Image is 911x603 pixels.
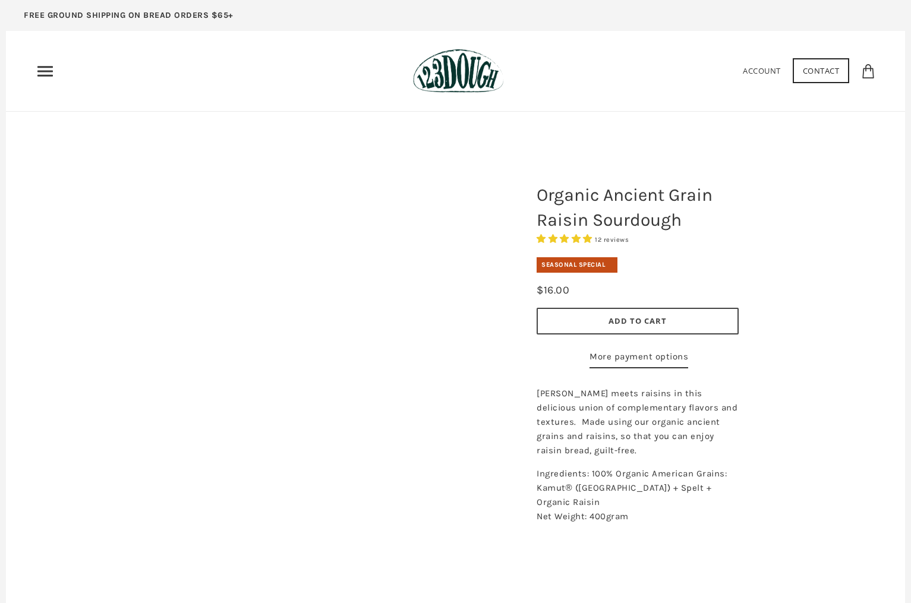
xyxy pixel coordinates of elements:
[590,349,688,368] a: More payment options
[743,65,781,76] a: Account
[36,62,55,81] nav: Primary
[537,388,737,456] span: [PERSON_NAME] meets raisins in this delicious union of complementary flavors and textures. Made u...
[528,176,748,238] h1: Organic Ancient Grain Raisin Sourdough
[537,308,739,334] button: Add to Cart
[537,233,595,244] span: 5.00 stars
[413,49,504,93] img: 123Dough Bakery
[595,236,629,244] span: 12 reviews
[793,58,850,83] a: Contact
[537,282,569,299] div: $16.00
[65,171,489,528] a: Organic Ancient Grain Raisin Sourdough
[24,9,234,22] p: FREE GROUND SHIPPING ON BREAD ORDERS $65+
[537,257,617,273] div: Seasonal Special
[609,315,667,326] span: Add to Cart
[6,6,251,31] a: FREE GROUND SHIPPING ON BREAD ORDERS $65+
[537,468,727,522] span: Ingredients: 100% Organic American Grains: Kamut® ([GEOGRAPHIC_DATA]) + Spelt + Organic Raisin Ne...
